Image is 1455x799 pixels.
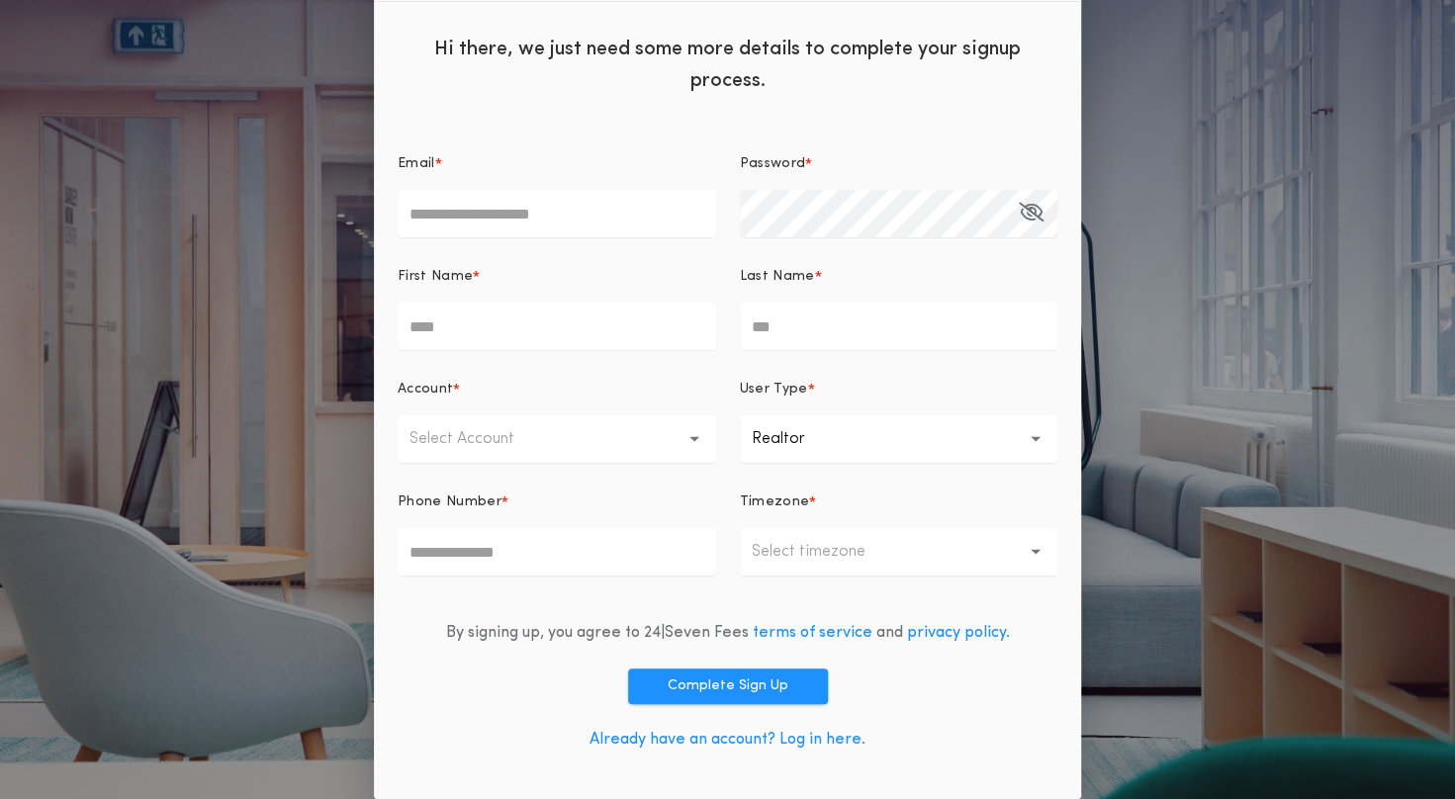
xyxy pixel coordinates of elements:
p: Last Name [740,267,815,287]
p: Timezone [740,492,810,512]
p: Phone Number [398,492,501,512]
a: terms of service [753,625,872,641]
button: Select timezone [740,528,1058,576]
a: privacy policy. [907,625,1010,641]
p: User Type [740,380,808,399]
p: Account [398,380,453,399]
p: Select Account [409,427,546,451]
a: Already have an account? Log in here. [590,732,865,748]
input: Email* [398,190,716,237]
p: Email [398,154,435,174]
button: Password* [1019,190,1044,237]
input: Last Name* [740,303,1058,350]
button: Select Account [398,415,716,463]
div: By signing up, you agree to 24|Seven Fees and [446,621,1010,645]
button: Complete Sign Up [628,668,828,704]
div: Hi there, we just need some more details to complete your signup process. [374,18,1081,107]
p: Select timezone [752,540,897,564]
input: Password* [740,190,1058,237]
p: First Name [398,267,473,287]
p: Realtor [752,427,837,451]
input: First Name* [398,303,716,350]
input: Phone Number* [398,528,716,576]
p: Password [740,154,806,174]
button: Realtor [740,415,1058,463]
